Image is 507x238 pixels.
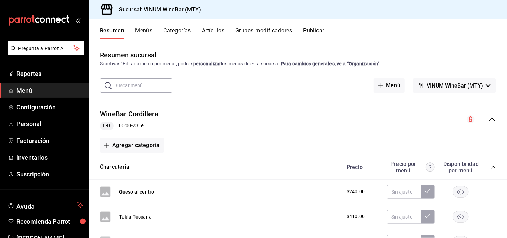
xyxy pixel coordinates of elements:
span: Pregunta a Parrot AI [18,45,74,52]
div: Precio [340,164,383,170]
span: Facturación [16,136,83,145]
span: Personal [16,119,83,129]
span: Inventarios [16,153,83,162]
button: open_drawer_menu [75,18,81,23]
span: Reportes [16,69,83,78]
button: Grupos modificadores [235,27,292,39]
input: Buscar menú [114,79,172,92]
span: VINUM WineBar (MTY) [427,82,483,89]
input: Sin ajuste [387,210,421,224]
button: Resumen [100,27,124,39]
div: collapse-menu-row [89,104,507,135]
span: Menú [16,86,83,95]
button: WineBar Cordillera [100,109,158,119]
span: Ayuda [16,201,74,209]
span: L-D [100,122,113,129]
h3: Sucursal: VINUM WineBar (MTY) [114,5,201,14]
span: $410.00 [347,213,365,220]
button: Tabla Toscana [119,213,152,220]
div: Si activas ‘Editar artículo por menú’, podrás los menús de esta sucursal. [100,60,496,67]
button: Categorías [164,27,191,39]
strong: Para cambios generales, ve a “Organización”. [281,61,381,66]
button: Publicar [303,27,324,39]
div: navigation tabs [100,27,507,39]
button: Charcuteria [100,163,129,171]
div: 00:00 - 23:59 [100,122,158,130]
div: Precio por menú [387,161,435,174]
div: Resumen sucursal [100,50,156,60]
a: Pregunta a Parrot AI [5,50,84,57]
input: Sin ajuste [387,185,421,199]
button: Queso al centro [119,188,154,195]
button: collapse-category-row [491,164,496,170]
strong: personalizar [193,61,221,66]
div: Disponibilidad por menú [443,161,478,174]
span: Suscripción [16,170,83,179]
span: $240.00 [347,188,365,195]
span: Recomienda Parrot [16,217,83,226]
button: Menú [374,78,405,93]
button: Artículos [202,27,224,39]
button: Pregunta a Parrot AI [8,41,84,55]
button: Agregar categoría [100,138,164,153]
button: Menús [135,27,152,39]
button: VINUM WineBar (MTY) [413,78,496,93]
span: Configuración [16,103,83,112]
